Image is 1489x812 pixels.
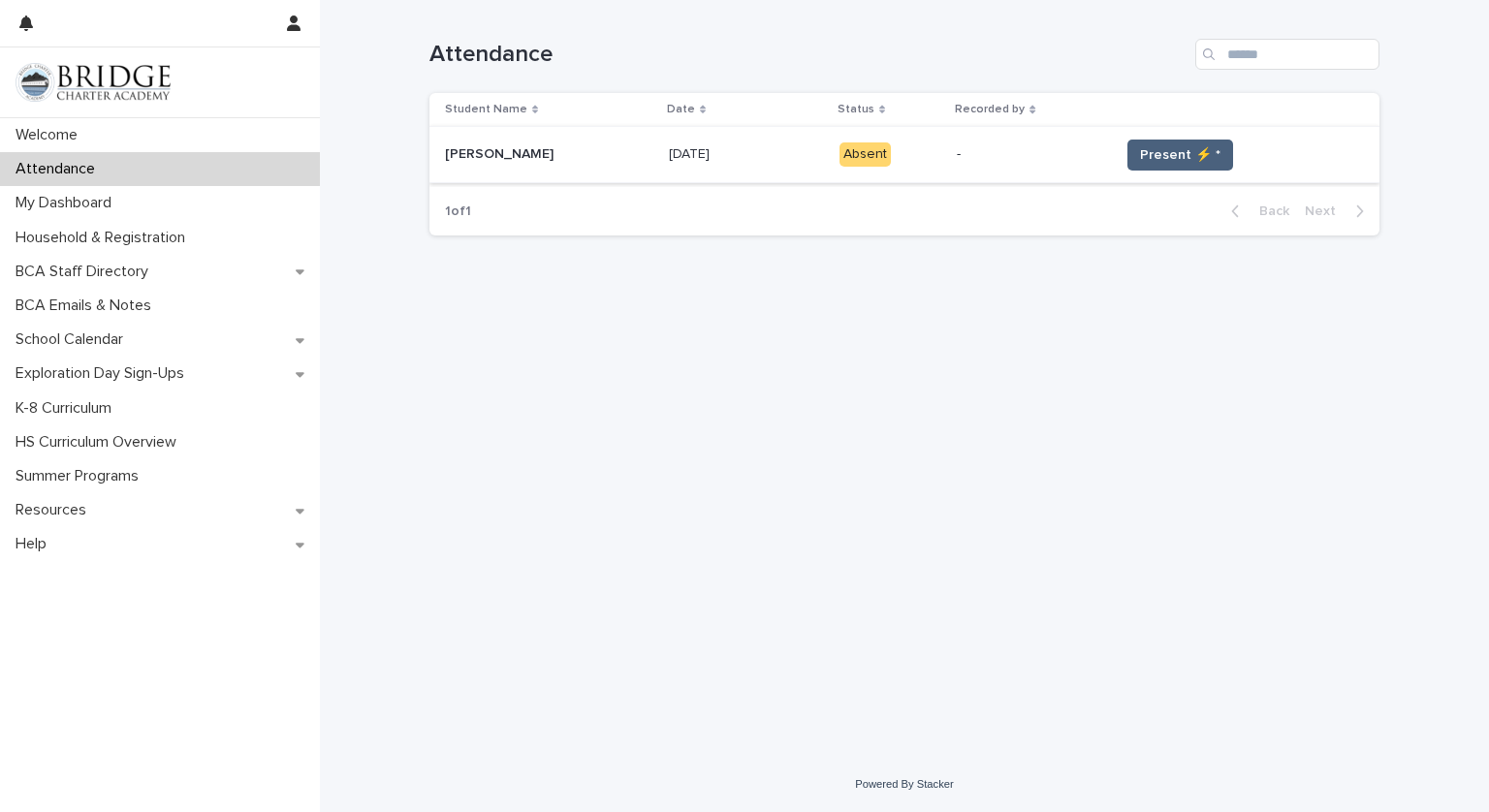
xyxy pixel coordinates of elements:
[1216,203,1297,220] button: Back
[429,127,1379,183] tr: [PERSON_NAME][PERSON_NAME] [DATE][DATE] Absent-Present ⚡ *
[669,142,713,163] p: [DATE]
[16,63,171,102] img: V1C1m3IdTEidaUdm9Hs0
[445,99,527,120] p: Student Name
[1305,204,1347,218] span: Next
[957,146,1104,163] p: -
[8,160,111,178] p: Attendance
[955,99,1025,120] p: Recorded by
[429,41,1188,69] h1: Attendance
[8,535,62,553] p: Help
[8,467,154,485] p: Summer Programs
[8,399,127,418] p: K-8 Curriculum
[1248,204,1289,218] span: Back
[8,433,192,452] p: HS Curriculum Overview
[667,99,695,120] p: Date
[429,188,487,235] p: 1 of 1
[8,126,93,144] p: Welcome
[8,297,167,315] p: BCA Emails & Notes
[8,194,127,212] p: My Dashboard
[8,364,200,383] p: Exploration Day Sign-Ups
[8,263,164,281] p: BCA Staff Directory
[8,330,139,349] p: School Calendar
[445,142,557,163] p: [PERSON_NAME]
[8,501,102,519] p: Resources
[840,142,891,167] div: Absent
[1195,39,1379,70] input: Search
[855,778,953,790] a: Powered By Stacker
[1297,203,1379,220] button: Next
[1127,140,1233,171] button: Present ⚡ *
[838,99,874,120] p: Status
[1140,145,1220,165] span: Present ⚡ *
[8,229,201,247] p: Household & Registration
